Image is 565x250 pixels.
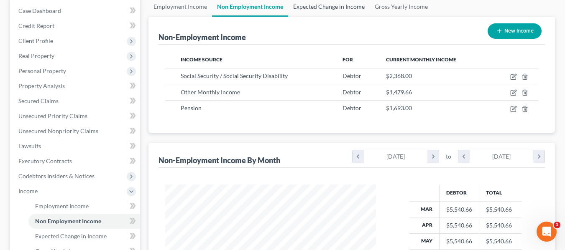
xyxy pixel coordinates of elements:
span: Debtor [343,88,361,96]
a: Non Employment Income [28,214,140,229]
i: chevron_right [427,150,439,163]
span: Debtor [343,72,361,79]
div: Non-Employment Income By Month [159,155,280,165]
td: $5,540.66 [479,233,522,249]
th: Total [479,184,522,201]
a: Lawsuits [12,139,140,154]
button: New Income [488,23,542,39]
a: Case Dashboard [12,3,140,18]
span: Executory Contracts [18,157,72,164]
span: Credit Report [18,22,54,29]
a: Property Analysis [12,78,140,93]
span: Secured Claims [18,97,59,104]
span: Other Monthly Income [181,88,240,96]
span: Non Employment Income [35,217,101,225]
div: $5,540.66 [446,221,472,230]
span: Income Source [181,56,222,63]
div: [DATE] [364,150,428,163]
i: chevron_left [353,150,364,163]
span: $1,693.00 [386,104,412,111]
a: Employment Income [28,199,140,214]
i: chevron_right [533,150,545,163]
span: Case Dashboard [18,7,61,14]
span: Real Property [18,52,54,59]
i: chevron_left [458,150,470,163]
div: Non-Employment Income [159,32,246,42]
span: Debtor [343,104,361,111]
span: Personal Property [18,67,66,74]
span: Expected Change in Income [35,232,107,240]
span: Lawsuits [18,142,41,149]
th: Apr [409,217,440,233]
div: $5,540.66 [446,237,472,245]
span: $1,479.66 [386,88,412,96]
span: Income [18,187,38,194]
span: For [343,56,353,63]
span: $2,368.00 [386,72,412,79]
span: 1 [554,222,560,228]
span: Pension [181,104,202,111]
span: Client Profile [18,37,53,44]
td: $5,540.66 [479,217,522,233]
iframe: Intercom live chat [537,222,557,242]
span: to [446,152,451,161]
a: Credit Report [12,18,140,33]
span: Unsecured Priority Claims [18,112,87,119]
a: Expected Change in Income [28,229,140,244]
span: Social Security / Social Security Disability [181,72,288,79]
a: Executory Contracts [12,154,140,169]
a: Secured Claims [12,93,140,109]
span: Codebtors Insiders & Notices [18,172,95,179]
a: Unsecured Priority Claims [12,109,140,124]
td: $5,540.66 [479,201,522,217]
th: May [409,233,440,249]
th: Mar [409,201,440,217]
th: Debtor [439,184,479,201]
span: Unsecured Nonpriority Claims [18,127,98,134]
div: $5,540.66 [446,205,472,214]
span: Employment Income [35,202,89,210]
a: Unsecured Nonpriority Claims [12,124,140,139]
div: [DATE] [470,150,534,163]
span: Current Monthly Income [386,56,456,63]
span: Property Analysis [18,82,65,89]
